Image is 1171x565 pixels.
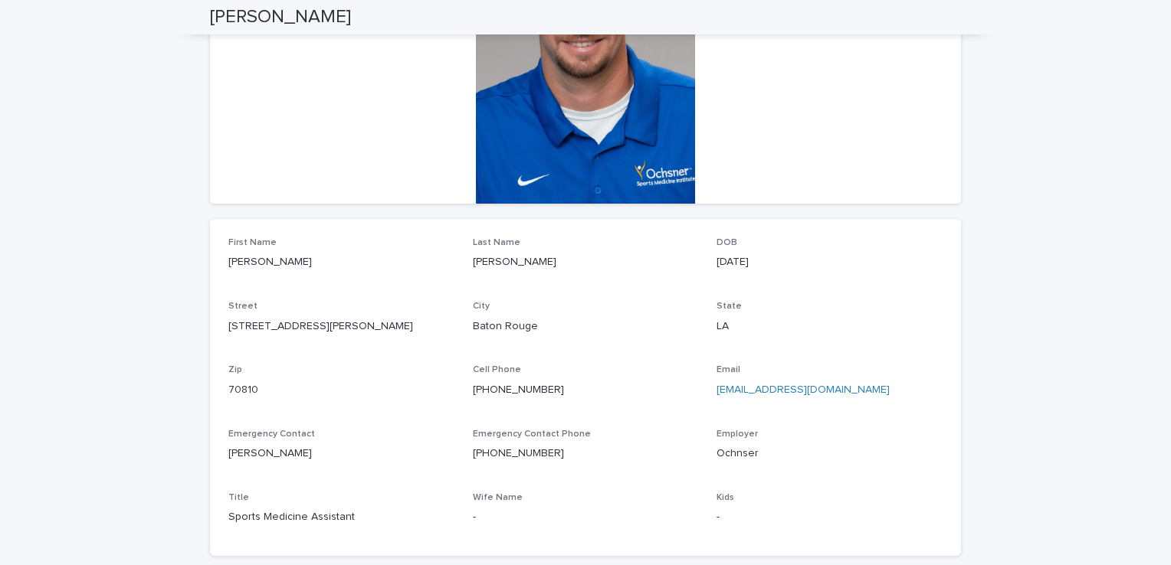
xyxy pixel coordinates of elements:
[717,254,943,270] p: [DATE]
[473,318,699,335] p: Baton Rouge
[473,238,520,247] span: Last Name
[717,238,737,247] span: DOB
[228,509,454,525] p: Sports Medicine Assistant
[717,429,758,439] span: Employer
[717,302,742,311] span: State
[228,238,277,247] span: First Name
[717,384,890,395] a: [EMAIL_ADDRESS][DOMAIN_NAME]
[473,254,699,270] p: [PERSON_NAME]
[228,318,454,335] p: [STREET_ADDRESS][PERSON_NAME]
[473,365,521,374] span: Cell Phone
[717,365,740,374] span: Email
[473,302,490,311] span: City
[228,493,249,502] span: Title
[717,446,943,462] p: Ochnser
[717,493,734,502] span: Kids
[228,365,242,374] span: Zip
[228,302,257,311] span: Street
[228,429,315,439] span: Emergency Contact
[228,446,454,462] p: [PERSON_NAME]
[228,254,454,270] p: [PERSON_NAME]
[210,6,351,28] h2: [PERSON_NAME]
[473,493,523,502] span: Wife Name
[473,429,591,439] span: Emergency Contact Phone
[473,448,564,459] a: [PHONE_NUMBER]
[473,509,699,525] p: -
[717,318,943,335] p: LA
[228,382,454,398] p: 70810
[717,509,943,525] p: -
[473,384,564,395] a: [PHONE_NUMBER]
